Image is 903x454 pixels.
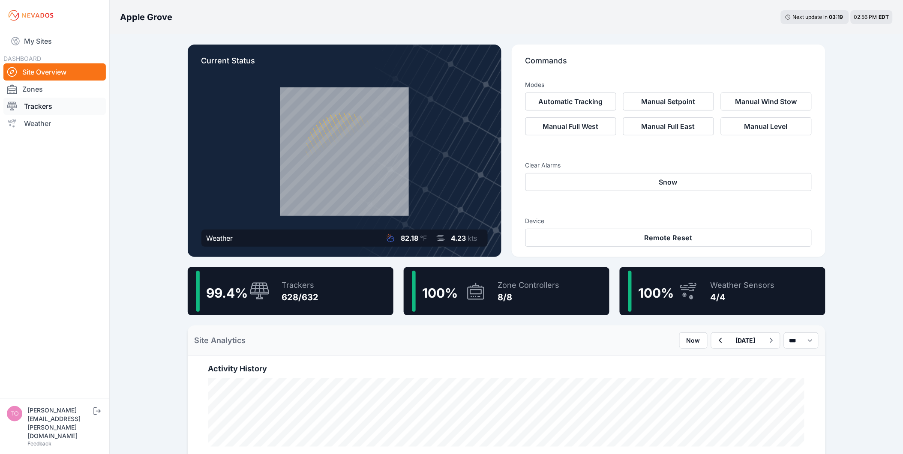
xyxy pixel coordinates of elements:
[207,233,233,243] div: Weather
[120,6,172,28] nav: Breadcrumb
[620,267,825,315] a: 100%Weather Sensors4/4
[27,440,51,447] a: Feedback
[423,285,458,301] span: 100 %
[525,55,812,74] p: Commands
[7,9,55,22] img: Nevados
[3,31,106,51] a: My Sites
[120,11,172,23] h3: Apple Grove
[525,93,616,111] button: Automatic Tracking
[711,279,775,291] div: Weather Sensors
[404,267,609,315] a: 100%Zone Controllers8/8
[525,161,812,170] h3: Clear Alarms
[711,291,775,303] div: 4/4
[201,55,488,74] p: Current Status
[525,229,812,247] button: Remote Reset
[721,93,812,111] button: Manual Wind Stow
[468,234,477,242] span: kts
[3,98,106,115] a: Trackers
[879,14,889,20] span: EDT
[207,285,248,301] span: 99.4 %
[3,55,41,62] span: DASHBOARD
[829,14,845,21] div: 03 : 19
[623,117,714,135] button: Manual Full East
[525,117,616,135] button: Manual Full West
[208,363,805,375] h2: Activity History
[721,117,812,135] button: Manual Level
[401,234,419,242] span: 82.18
[195,335,246,346] h2: Site Analytics
[27,406,92,440] div: [PERSON_NAME][EMAIL_ADDRESS][PERSON_NAME][DOMAIN_NAME]
[639,285,674,301] span: 100 %
[3,81,106,98] a: Zones
[451,234,466,242] span: 4.23
[3,63,106,81] a: Site Overview
[7,406,22,421] img: tomasz.barcz@energix-group.com
[188,267,393,315] a: 99.4%Trackers628/632
[623,93,714,111] button: Manual Setpoint
[498,279,560,291] div: Zone Controllers
[282,291,319,303] div: 628/632
[525,81,545,89] h3: Modes
[525,173,812,191] button: Snow
[420,234,427,242] span: °F
[282,279,319,291] div: Trackers
[729,333,762,348] button: [DATE]
[525,217,812,225] h3: Device
[3,115,106,132] a: Weather
[793,14,828,20] span: Next update in
[498,291,560,303] div: 8/8
[679,332,708,349] button: Now
[854,14,877,20] span: 02:56 PM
